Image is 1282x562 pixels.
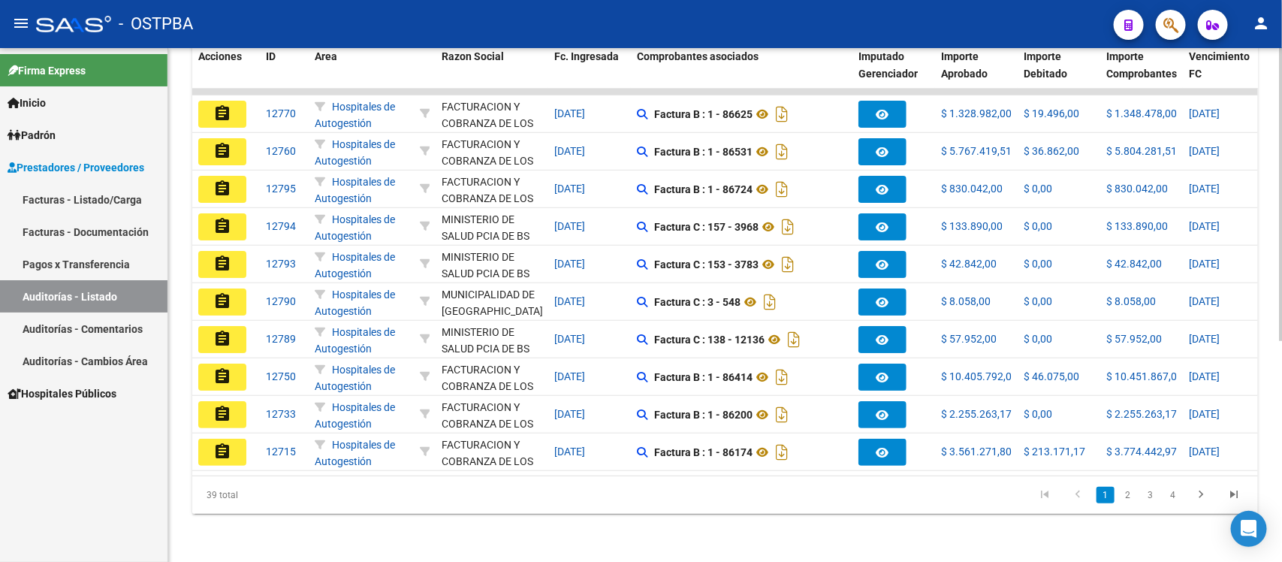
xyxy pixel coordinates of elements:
li: page 4 [1162,482,1184,508]
span: $ 42.842,00 [941,258,997,270]
i: Descargar documento [772,102,792,126]
datatable-header-cell: Acciones [192,41,260,107]
span: Inicio [8,95,46,111]
span: [DATE] [1189,295,1220,307]
div: FACTURACION Y COBRANZA DE LOS EFECTORES PUBLICOS S.E. [442,136,542,204]
div: - 30715497456 [442,399,542,431]
div: MINISTERIO DE SALUD PCIA DE BS AS [442,211,542,262]
span: $ 5.804.281,51 [1106,145,1177,157]
span: [DATE] [1189,408,1220,420]
span: $ 3.561.271,80 [941,446,1012,458]
span: 12794 [266,220,296,232]
div: MUNICIPALIDAD DE [GEOGRAPHIC_DATA][PERSON_NAME] 11752 [442,286,543,355]
datatable-header-cell: Importe Comprobantes [1100,41,1183,107]
span: Prestadores / Proveedores [8,159,144,176]
a: 4 [1164,487,1182,503]
span: - OSTPBA [119,8,193,41]
span: Hospitales de Autogestión [315,326,395,355]
span: [DATE] [1189,370,1220,382]
span: ID [266,50,276,62]
div: - 30715497456 [442,437,542,468]
strong: Factura B : 1 - 86625 [654,108,753,120]
span: [DATE] [1189,446,1220,458]
div: MINISTERIO DE SALUD PCIA DE BS AS [442,324,542,375]
datatable-header-cell: Vencimiento FC [1183,41,1265,107]
div: FACTURACION Y COBRANZA DE LOS EFECTORES PUBLICOS S.E. [442,361,542,430]
mat-icon: assignment [213,217,231,235]
li: page 3 [1139,482,1162,508]
span: Hospitales de Autogestión [315,439,395,468]
strong: Factura C : 157 - 3968 [654,221,759,233]
strong: Factura B : 1 - 86200 [654,409,753,421]
span: 12789 [266,333,296,345]
span: [DATE] [554,333,585,345]
datatable-header-cell: Fc. Ingresada [548,41,631,107]
span: Fc. Ingresada [554,50,619,62]
span: $ 42.842,00 [1106,258,1162,270]
span: Imputado Gerenciador [858,50,918,80]
datatable-header-cell: ID [260,41,309,107]
span: $ 830.042,00 [1106,183,1168,195]
mat-icon: assignment [213,330,231,348]
mat-icon: assignment [213,142,231,160]
span: 12793 [266,258,296,270]
li: page 1 [1094,482,1117,508]
mat-icon: assignment [213,405,231,423]
span: $ 5.767.419,51 [941,145,1012,157]
span: $ 3.774.442,97 [1106,446,1177,458]
span: Hospitales de Autogestión [315,138,395,168]
span: $ 57.952,00 [941,333,997,345]
span: Hospitales de Autogestión [315,364,395,393]
span: [DATE] [554,408,585,420]
span: Importe Aprobado [941,50,988,80]
span: Acciones [198,50,242,62]
datatable-header-cell: Importe Debitado [1018,41,1100,107]
i: Descargar documento [784,328,804,352]
a: go to last page [1220,487,1248,503]
a: go to next page [1187,487,1215,503]
span: $ 0,00 [1024,295,1052,307]
span: 12750 [266,370,296,382]
span: [DATE] [554,370,585,382]
span: $ 8.058,00 [1106,295,1156,307]
i: Descargar documento [760,290,780,314]
span: $ 36.862,00 [1024,145,1079,157]
span: [DATE] [554,145,585,157]
mat-icon: assignment [213,180,231,198]
span: [DATE] [1189,333,1220,345]
div: FACTURACION Y COBRANZA DE LOS EFECTORES PUBLICOS S.E. [442,437,542,505]
a: go to first page [1030,487,1059,503]
datatable-header-cell: Imputado Gerenciador [852,41,935,107]
mat-icon: assignment [213,443,231,461]
span: 12790 [266,295,296,307]
i: Descargar documento [778,215,798,239]
span: $ 0,00 [1024,258,1052,270]
a: 3 [1142,487,1160,503]
span: Hospitales de Autogestión [315,213,395,243]
div: - 30715497456 [442,174,542,205]
span: [DATE] [1189,258,1220,270]
span: [DATE] [554,446,585,458]
span: $ 46.075,00 [1024,370,1079,382]
span: Importe Comprobantes [1106,50,1177,80]
strong: Factura C : 153 - 3783 [654,258,759,270]
div: FACTURACION Y COBRANZA DE LOS EFECTORES PUBLICOS S.E. [442,174,542,242]
a: go to previous page [1063,487,1092,503]
span: $ 2.255.263,17 [941,408,1012,420]
span: [DATE] [1189,183,1220,195]
strong: Factura B : 1 - 86174 [654,446,753,458]
span: Padrón [8,127,56,144]
span: $ 0,00 [1024,183,1052,195]
div: - 30715497456 [442,98,542,130]
datatable-header-cell: Razon Social [436,41,548,107]
span: [DATE] [1189,220,1220,232]
li: page 2 [1117,482,1139,508]
span: Hospitales de Autogestión [315,101,395,130]
div: Open Intercom Messenger [1231,511,1267,547]
span: [DATE] [554,295,585,307]
a: 1 [1096,487,1115,503]
span: Hospitales Públicos [8,385,116,402]
span: [DATE] [554,107,585,119]
span: Hospitales de Autogestión [315,401,395,431]
span: $ 19.496,00 [1024,107,1079,119]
